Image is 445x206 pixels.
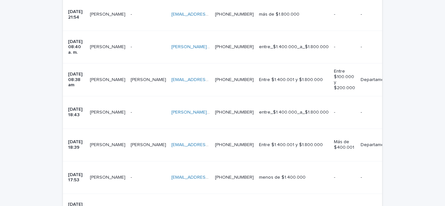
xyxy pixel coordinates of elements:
a: [PHONE_NUMBER] [215,175,254,180]
font: [PERSON_NAME] [131,77,166,82]
a: [EMAIL_ADDRESS][DOMAIN_NAME] [171,77,245,82]
font: entre_$1.400.000_a_$1.800.000 [259,110,329,115]
font: - [361,12,362,17]
a: [PHONE_NUMBER] [215,143,254,147]
font: - [131,45,132,49]
p: Paola Moreno Herrera [90,173,127,180]
font: Entre $1.400.001 y $1.800.000 [259,77,323,82]
a: [PHONE_NUMBER] [215,45,254,49]
p: Lorena Friz Saavedra [90,43,127,50]
a: [PERSON_NAME][EMAIL_ADDRESS][PERSON_NAME][PERSON_NAME][DOMAIN_NAME] [171,45,352,49]
font: Departamentos [361,77,393,82]
font: [DATE] 21:54 [68,9,84,20]
font: [PERSON_NAME] [90,45,125,49]
font: [PERSON_NAME] [90,12,125,17]
font: - [334,110,335,115]
a: [EMAIL_ADDRESS][DOMAIN_NAME] [171,143,245,147]
font: Entre $100.000 y $200.000 [334,69,355,90]
font: - [361,175,362,180]
font: Departamentos [361,143,393,147]
font: Más de $400.001 [334,140,354,150]
a: [EMAIL_ADDRESS][DOMAIN_NAME] [171,175,245,180]
a: [PERSON_NAME][EMAIL_ADDRESS][PERSON_NAME][DOMAIN_NAME] [171,110,316,115]
font: - [334,45,335,49]
font: [DATE] 17:53 [68,172,84,183]
font: [DATE] 08:40 a. m. [68,39,84,55]
p: Claudia Pavez Seguel [90,10,127,17]
font: [DATE] 18:43 [68,107,84,117]
font: - [131,175,132,180]
font: - [131,12,132,17]
font: [PERSON_NAME] [90,143,125,147]
a: [PHONE_NUMBER] [215,110,254,115]
font: - [334,12,335,17]
font: [PERSON_NAME] [90,175,125,180]
font: más de $1.800.000 [259,12,299,17]
font: [PERSON_NAME] [90,77,125,82]
font: [DATE] 08:38 am [68,72,84,88]
p: Maritza Chávez [90,108,127,115]
font: Entre $1.400.001 y $1.800.000 [259,143,323,147]
font: - [361,110,362,115]
a: [PHONE_NUMBER] [215,77,254,82]
a: [PHONE_NUMBER] [215,12,254,17]
font: - [334,175,335,180]
font: [PERSON_NAME] [90,110,125,115]
font: - [131,110,132,115]
font: [PERSON_NAME] [131,143,166,147]
font: [DATE] 18:39 [68,140,84,150]
font: - [361,45,362,49]
font: entre_$1.400.000_a_$1.800.000 [259,45,329,49]
a: [EMAIL_ADDRESS][DOMAIN_NAME] [171,12,245,17]
font: menos de $1.400.000 [259,175,306,180]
